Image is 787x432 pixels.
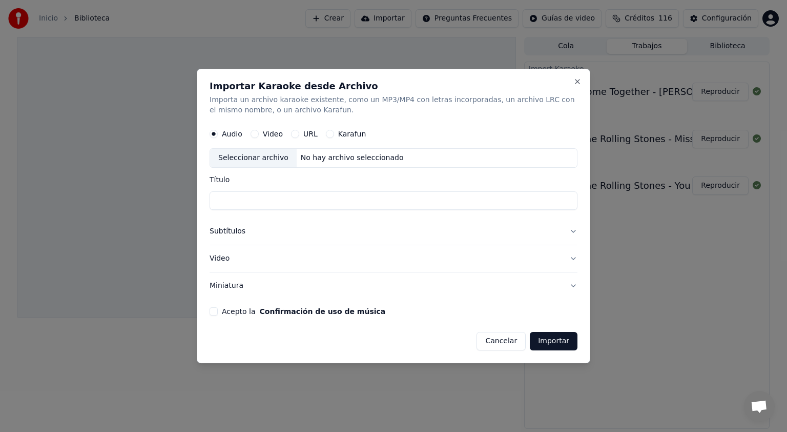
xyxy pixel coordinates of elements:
[210,218,577,245] button: Subtítulos
[338,130,366,138] label: Karafun
[530,332,577,350] button: Importar
[210,272,577,299] button: Miniatura
[260,308,386,315] button: Acepto la
[222,308,385,315] label: Acepto la
[477,332,526,350] button: Cancelar
[210,245,577,272] button: Video
[210,176,577,183] label: Título
[263,130,283,138] label: Video
[303,130,318,138] label: URL
[210,149,297,167] div: Seleccionar archivo
[222,130,242,138] label: Audio
[210,82,577,91] h2: Importar Karaoke desde Archivo
[297,153,408,163] div: No hay archivo seleccionado
[210,95,577,115] p: Importa un archivo karaoke existente, como un MP3/MP4 con letras incorporadas, un archivo LRC con...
